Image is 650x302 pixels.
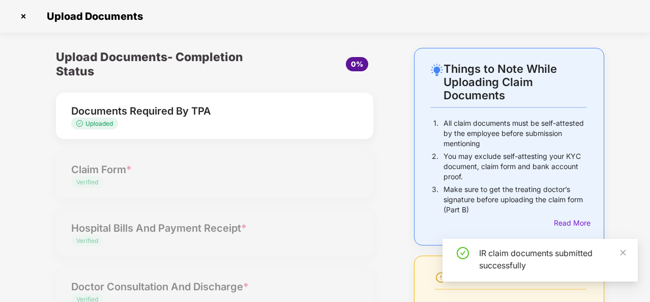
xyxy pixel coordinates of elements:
[554,217,586,229] div: Read More
[85,120,113,127] span: Uploaded
[444,118,586,149] p: All claim documents must be self-attested by the employee before submission mentioning
[71,103,334,119] div: Documents Required By TPA
[76,120,85,127] img: svg+xml;base64,PHN2ZyB4bWxucz0iaHR0cDovL3d3dy53My5vcmcvMjAwMC9zdmciIHdpZHRoPSIxMy4zMzMiIGhlaWdodD...
[15,8,32,24] img: svg+xml;base64,PHN2ZyBpZD0iQ3Jvc3MtMzJ4MzIiIHhtbG5zPSJodHRwOi8vd3d3LnczLm9yZy8yMDAwL3N2ZyIgd2lkdG...
[444,62,586,102] div: Things to Note While Uploading Claim Documents
[56,48,268,80] div: Upload Documents- Completion Status
[351,60,363,68] span: 0%
[433,118,438,149] p: 1.
[431,64,443,76] img: svg+xml;base64,PHN2ZyB4bWxucz0iaHR0cDovL3d3dy53My5vcmcvMjAwMC9zdmciIHdpZHRoPSIyNC4wOTMiIGhlaWdodD...
[444,184,586,215] p: Make sure to get the treating doctor’s signature before uploading the claim form (Part B)
[444,151,586,182] p: You may exclude self-attesting your KYC document, claim form and bank account proof.
[457,247,469,259] span: check-circle
[479,247,626,271] div: IR claim documents submitted successfully
[37,10,148,22] span: Upload Documents
[432,151,438,182] p: 2.
[619,249,627,256] span: close
[435,271,447,284] img: svg+xml;base64,PHN2ZyBpZD0iV2FybmluZ18tXzI0eDI0IiBkYXRhLW5hbWU9Ildhcm5pbmcgLSAyNHgyNCIgeG1sbnM9Im...
[432,184,438,215] p: 3.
